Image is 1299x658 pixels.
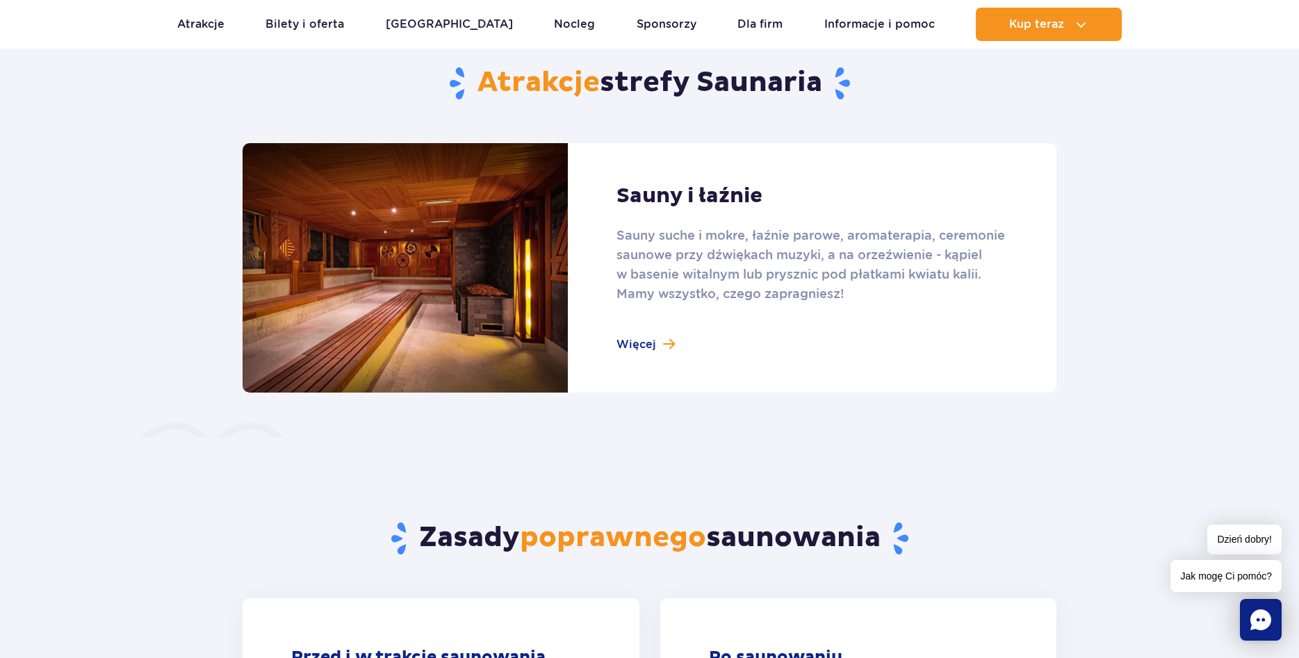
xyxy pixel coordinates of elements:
[520,520,706,555] span: poprawnego
[637,8,696,41] a: Sponsorzy
[1009,18,1064,31] span: Kup teraz
[265,8,344,41] a: Bilety i oferta
[976,8,1122,41] button: Kup teraz
[1240,599,1282,641] div: Chat
[824,8,935,41] a: Informacje i pomoc
[737,8,783,41] a: Dla firm
[386,8,513,41] a: [GEOGRAPHIC_DATA]
[1170,560,1282,592] span: Jak mogę Ci pomóc?
[554,8,595,41] a: Nocleg
[477,65,600,100] span: Atrakcje
[243,65,1056,101] h2: strefy Saunaria
[1207,525,1282,554] span: Dzień dobry!
[177,8,224,41] a: Atrakcje
[243,520,1056,557] h2: Zasady saunowania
